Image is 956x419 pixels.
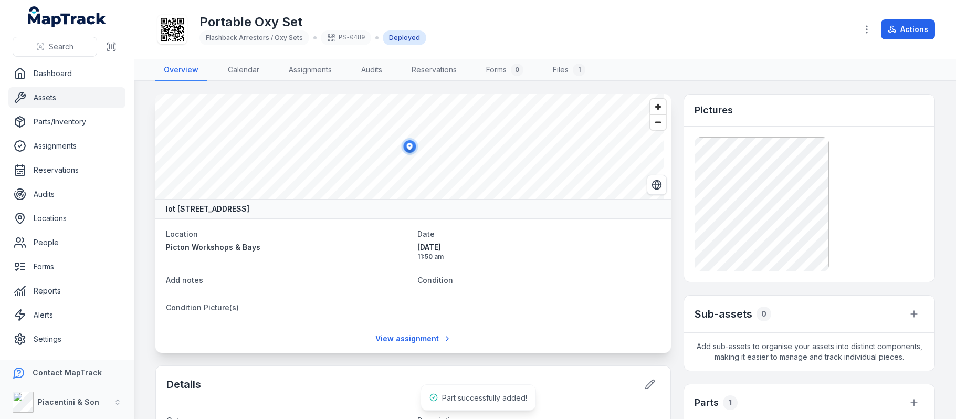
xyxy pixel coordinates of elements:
div: 1 [573,64,585,76]
div: 0 [511,64,523,76]
div: Deployed [383,30,426,45]
span: Add sub-assets to organise your assets into distinct components, making it easier to manage and t... [684,333,934,371]
div: 0 [757,307,771,321]
a: Picton Workshops & Bays [166,242,409,253]
a: Settings [8,329,125,350]
strong: Contact MapTrack [33,368,102,377]
button: Search [13,37,97,57]
a: Locations [8,208,125,229]
span: [DATE] [417,242,660,253]
a: Overview [155,59,207,81]
h3: Pictures [695,103,733,118]
a: Parts/Inventory [8,111,125,132]
a: Forms [8,256,125,277]
a: People [8,232,125,253]
div: PS-0489 [321,30,371,45]
h2: Details [166,377,201,392]
strong: lot [STREET_ADDRESS] [166,204,249,214]
button: Actions [881,19,935,39]
span: Date [417,229,435,238]
h3: Parts [695,395,719,410]
button: Switch to Satellite View [647,175,667,195]
a: Forms0 [478,59,532,81]
strong: Piacentini & Son [38,397,99,406]
a: Assignments [280,59,340,81]
a: Calendar [219,59,268,81]
a: Audits [353,59,391,81]
a: Files1 [544,59,594,81]
a: Reports [8,280,125,301]
h1: Portable Oxy Set [199,14,426,30]
span: Add notes [166,276,203,285]
button: Zoom out [650,114,666,130]
a: Reservations [403,59,465,81]
span: Condition [417,276,453,285]
a: Assignments [8,135,125,156]
span: Search [49,41,73,52]
span: Location [166,229,198,238]
a: Dashboard [8,63,125,84]
a: Reservations [8,160,125,181]
button: Zoom in [650,99,666,114]
a: MapTrack [28,6,107,27]
div: 1 [723,395,738,410]
h2: Sub-assets [695,307,752,321]
a: Audits [8,184,125,205]
span: Picton Workshops & Bays [166,243,260,252]
time: 15/08/2025, 11:50:51 am [417,242,660,261]
span: 11:50 am [417,253,660,261]
a: View assignment [369,329,458,349]
span: Flashback Arrestors / Oxy Sets [206,34,303,41]
a: Assets [8,87,125,108]
span: Condition Picture(s) [166,303,239,312]
span: Part successfully added! [442,393,527,402]
a: Alerts [8,305,125,326]
canvas: Map [155,94,664,199]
